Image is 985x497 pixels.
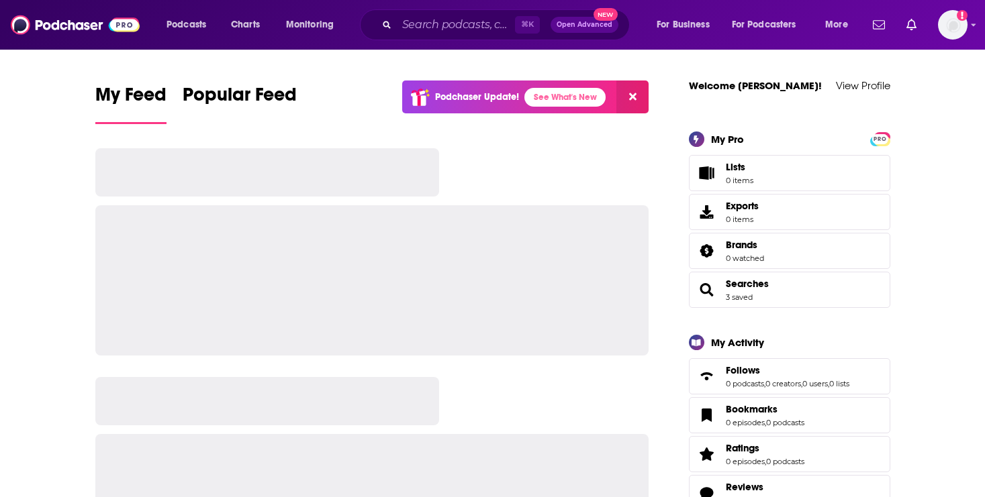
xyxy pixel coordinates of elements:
[726,364,849,376] a: Follows
[828,379,829,388] span: ,
[726,481,804,493] a: Reviews
[689,436,890,472] span: Ratings
[711,133,744,146] div: My Pro
[277,14,351,36] button: open menu
[765,418,766,427] span: ,
[732,15,796,34] span: For Podcasters
[694,367,720,386] a: Follows
[872,133,888,143] a: PRO
[957,10,968,21] svg: Add a profile image
[711,336,764,349] div: My Activity
[726,239,764,251] a: Brands
[765,457,766,466] span: ,
[397,14,515,36] input: Search podcasts, credits, & more...
[594,8,618,21] span: New
[726,161,745,173] span: Lists
[689,233,890,269] span: Brands
[726,418,765,427] a: 0 episodes
[183,83,297,114] span: Popular Feed
[938,10,968,40] img: User Profile
[726,254,764,263] a: 0 watched
[726,403,778,415] span: Bookmarks
[689,397,890,433] span: Bookmarks
[694,280,720,299] a: Searches
[801,379,802,388] span: ,
[157,14,224,36] button: open menu
[694,406,720,425] a: Bookmarks
[825,15,848,34] span: More
[726,481,763,493] span: Reviews
[802,379,828,388] a: 0 users
[726,215,759,224] span: 0 items
[938,10,968,40] span: Logged in as maiak
[816,14,865,36] button: open menu
[726,292,753,302] a: 3 saved
[557,21,612,28] span: Open Advanced
[95,83,167,114] span: My Feed
[901,13,922,36] a: Show notifications dropdown
[726,442,804,454] a: Ratings
[524,88,606,107] a: See What's New
[726,239,757,251] span: Brands
[167,15,206,34] span: Podcasts
[766,418,804,427] a: 0 podcasts
[689,79,822,92] a: Welcome [PERSON_NAME]!
[726,278,769,290] a: Searches
[657,15,710,34] span: For Business
[938,10,968,40] button: Show profile menu
[373,9,643,40] div: Search podcasts, credits, & more...
[726,442,759,454] span: Ratings
[515,16,540,34] span: ⌘ K
[689,358,890,394] span: Follows
[764,379,765,388] span: ,
[726,200,759,212] span: Exports
[694,203,720,221] span: Exports
[689,155,890,191] a: Lists
[11,12,140,38] img: Podchaser - Follow, Share and Rate Podcasts
[95,83,167,124] a: My Feed
[829,379,849,388] a: 0 lists
[647,14,726,36] button: open menu
[551,17,618,33] button: Open AdvancedNew
[231,15,260,34] span: Charts
[726,364,760,376] span: Follows
[765,379,801,388] a: 0 creators
[689,272,890,308] span: Searches
[222,14,268,36] a: Charts
[723,14,816,36] button: open menu
[867,13,890,36] a: Show notifications dropdown
[766,457,804,466] a: 0 podcasts
[726,176,753,185] span: 0 items
[836,79,890,92] a: View Profile
[726,161,753,173] span: Lists
[872,134,888,144] span: PRO
[286,15,334,34] span: Monitoring
[694,445,720,463] a: Ratings
[694,241,720,260] a: Brands
[689,194,890,230] a: Exports
[726,379,764,388] a: 0 podcasts
[694,164,720,182] span: Lists
[726,457,765,466] a: 0 episodes
[183,83,297,124] a: Popular Feed
[435,91,519,103] p: Podchaser Update!
[726,403,804,415] a: Bookmarks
